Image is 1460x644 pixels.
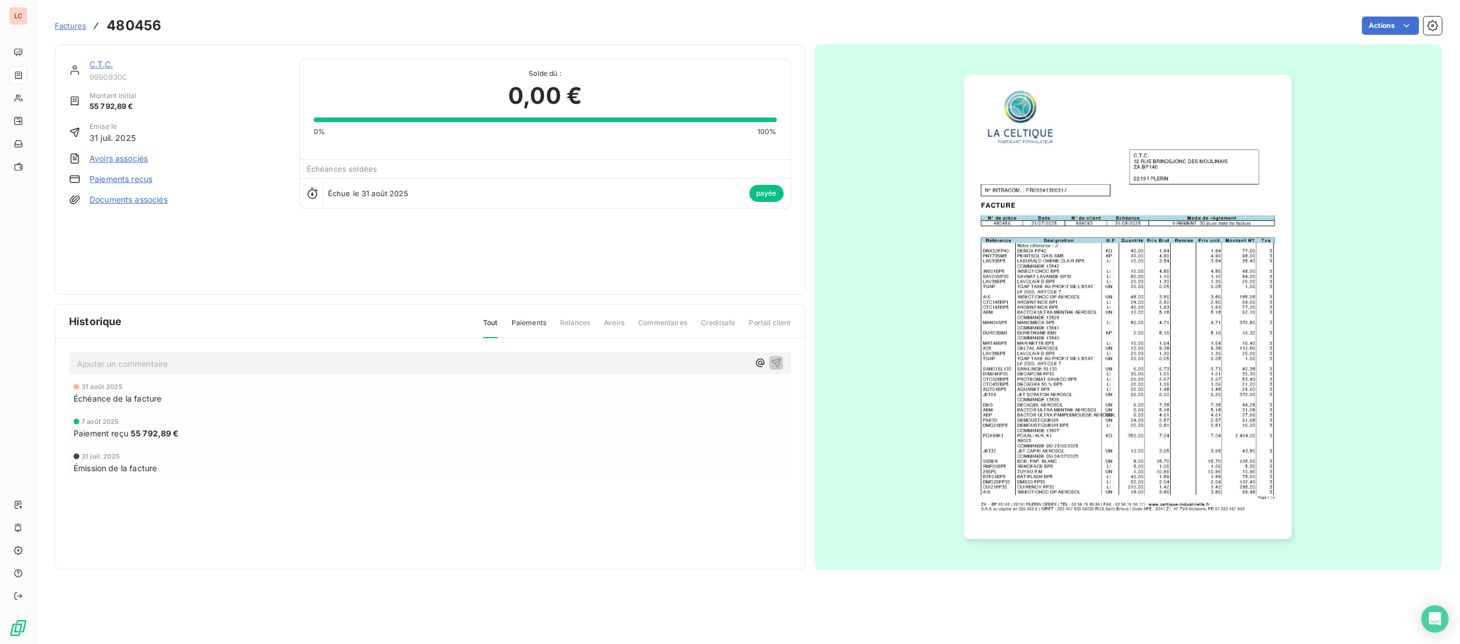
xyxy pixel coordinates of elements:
button: Actions [1362,17,1419,35]
a: Avoirs associés [90,153,148,164]
span: Tout [483,318,498,338]
span: 55 792,89 € [90,101,136,112]
a: Paiements reçus [90,173,152,185]
a: Documents associés [90,194,168,205]
span: 9990930C [90,72,286,82]
div: LC [9,7,27,25]
span: Avoirs [604,318,624,337]
span: 55 792,89 € [131,427,179,439]
span: Émission de la facture [74,462,157,474]
span: Émise le [90,121,136,132]
span: Historique [69,314,122,329]
span: 0% [314,127,325,137]
img: Logo LeanPay [9,619,27,637]
div: Open Intercom Messenger [1421,605,1449,633]
span: 100% [757,127,777,137]
span: Paiements [512,318,546,337]
a: C.T.C. [90,59,113,69]
span: Commentaires [638,318,687,337]
span: Échue le 31 août 2025 [328,189,408,198]
span: 31 juil. 2025 [82,453,120,460]
span: Creditsafe [701,318,736,337]
span: Factures [55,21,86,30]
span: 7 août 2025 [82,418,119,425]
span: 31 août 2025 [82,383,123,390]
span: payée [749,185,784,202]
span: Solde dû : [314,68,777,79]
span: Relances [560,318,590,337]
span: 0,00 € [508,79,582,113]
span: 31 juil. 2025 [90,132,136,144]
img: invoice_thumbnail [964,75,1292,539]
h3: 480456 [107,15,161,36]
span: Portail client [749,318,790,337]
span: Paiement reçu [74,427,128,439]
a: Factures [55,20,86,31]
span: Échéance de la facture [74,392,161,404]
span: Échéances soldées [307,164,378,173]
span: Montant initial [90,91,136,101]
